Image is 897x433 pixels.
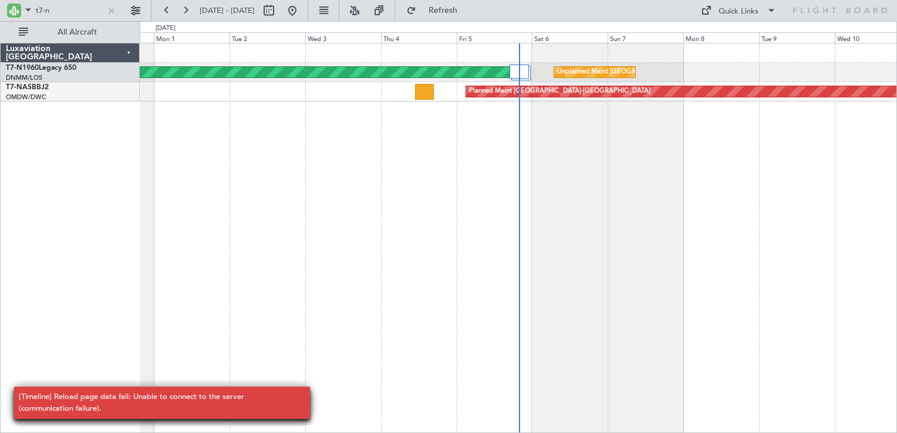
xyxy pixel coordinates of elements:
div: Mon 8 [683,32,759,43]
a: DNMM/LOS [6,73,42,82]
div: Tue 2 [230,32,305,43]
div: [Timeline] Reload page data fail: Unable to connect to the server (communication failure). [19,391,292,414]
div: [DATE] [156,23,176,33]
div: Fri 5 [457,32,532,43]
div: Unplanned Maint [GEOGRAPHIC_DATA] ([GEOGRAPHIC_DATA]) [557,63,750,81]
span: All Aircraft [31,28,124,36]
div: Wed 3 [305,32,381,43]
span: T7-N1960 [6,65,39,72]
button: Refresh [401,1,471,20]
span: Refresh [419,6,468,15]
div: Thu 4 [381,32,457,43]
a: T7-NASBBJ2 [6,84,49,91]
div: Quick Links [719,6,758,18]
span: T7-NAS [6,84,32,91]
a: OMDW/DWC [6,93,46,102]
a: T7-N1960Legacy 650 [6,65,76,72]
div: Sat 6 [532,32,608,43]
span: [DATE] - [DATE] [200,5,255,16]
div: Tue 9 [759,32,835,43]
button: Quick Links [695,1,782,20]
input: A/C (Reg. or Type) [36,2,103,19]
div: Mon 1 [154,32,230,43]
div: Planned Maint [GEOGRAPHIC_DATA]-[GEOGRAPHIC_DATA] [469,83,650,100]
button: All Aircraft [13,23,127,42]
div: Sun 7 [608,32,683,43]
